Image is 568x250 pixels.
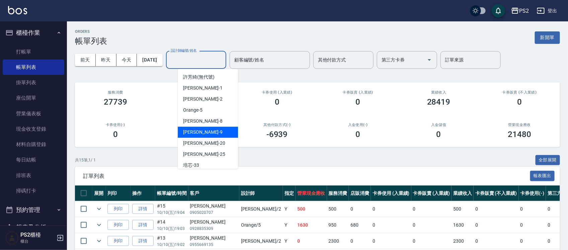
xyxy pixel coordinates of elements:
[452,217,474,233] td: 1630
[190,210,238,216] p: 0905020707
[3,106,64,121] a: 營業儀表板
[474,217,518,233] td: 0
[3,168,64,183] a: 排班表
[474,185,518,201] th: 卡券販賣 (不入業績)
[183,140,225,147] span: [PERSON_NAME] -20
[452,185,474,201] th: 業績收入
[3,201,64,219] button: 預約管理
[436,130,441,139] h3: 0
[5,231,19,245] img: Person
[535,31,560,44] button: 新開單
[517,97,522,107] h3: 0
[155,217,188,233] td: #14
[183,85,223,92] span: [PERSON_NAME] -1
[131,185,155,201] th: 操作
[326,90,391,95] h2: 卡券販賣 (入業績)
[155,201,188,217] td: #15
[327,185,349,201] th: 服務消費
[239,185,283,201] th: 設計師
[157,242,187,248] p: 10/10 (五) 19:02
[171,48,197,53] label: 設計師編號/姓名
[104,97,127,107] h3: 27739
[190,219,238,226] div: [PERSON_NAME]
[534,5,560,17] button: 登出
[275,97,279,107] h3: 0
[137,54,162,66] button: [DATE]
[519,217,546,233] td: 0
[20,232,55,238] h5: PS2櫃檯
[349,217,371,233] td: 680
[20,238,55,244] p: 櫃台
[183,74,215,81] span: 許芳綺 (無代號)
[239,201,283,217] td: [PERSON_NAME] /2
[492,4,505,17] button: save
[245,123,310,127] h2: 其他付款方式(-)
[3,152,64,167] a: 每日結帳
[519,201,546,217] td: 0
[355,130,360,139] h3: 0
[266,130,288,139] h3: -6939
[3,75,64,90] a: 掛單列表
[3,121,64,137] a: 現金收支登錄
[183,107,202,114] span: Orange -5
[283,233,296,249] td: Y
[474,233,518,249] td: 0
[536,155,560,165] button: 全部展開
[283,217,296,233] td: Y
[132,204,154,214] a: 詳情
[190,235,238,242] div: [PERSON_NAME]
[508,4,532,18] button: PS2
[535,34,560,40] a: 新開單
[327,233,349,249] td: 2300
[190,242,238,248] p: 0955669135
[92,185,106,201] th: 展開
[107,204,129,214] button: 列印
[3,90,64,106] a: 座位開單
[424,54,435,65] button: Open
[326,123,391,127] h2: 入金使用(-)
[296,201,327,217] td: 500
[283,201,296,217] td: Y
[355,97,360,107] h3: 0
[519,185,546,201] th: 卡券使用(-)
[3,24,64,41] button: 櫃檯作業
[132,236,154,246] a: 詳情
[75,54,96,66] button: 前天
[188,185,239,201] th: 客戶
[113,130,118,139] h3: 0
[327,217,349,233] td: 950
[83,123,148,127] h2: 卡券使用(-)
[94,220,104,230] button: expand row
[519,7,529,15] div: PS2
[519,233,546,249] td: 0
[96,54,116,66] button: 昨天
[83,173,530,179] span: 訂單列表
[106,185,131,201] th: 列印
[183,162,199,169] span: 培芯 -33
[349,201,371,217] td: 0
[296,217,327,233] td: 1630
[411,233,452,249] td: 0
[283,185,296,201] th: 指定
[371,201,411,217] td: 0
[3,183,64,199] a: 掃碼打卡
[487,123,552,127] h2: 營業現金應收
[427,97,451,107] h3: 28419
[3,59,64,75] a: 帳單列表
[239,233,283,249] td: [PERSON_NAME] /2
[116,54,137,66] button: 今天
[371,233,411,249] td: 0
[406,90,471,95] h2: 業績收入
[157,210,187,216] p: 10/10 (五) 19:04
[349,185,371,201] th: 店販消費
[530,171,555,181] button: 報表匯出
[3,219,64,236] button: 報表及分析
[411,201,452,217] td: 0
[411,217,452,233] td: 0
[245,90,310,95] h2: 卡券使用 (入業績)
[452,201,474,217] td: 500
[190,203,238,210] div: [PERSON_NAME]
[406,123,471,127] h2: 入金儲值
[155,185,188,201] th: 帳單編號/時間
[3,137,64,152] a: 材料自購登錄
